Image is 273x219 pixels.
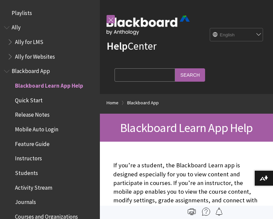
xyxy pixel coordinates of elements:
[215,208,223,216] img: Follow this page
[12,66,50,75] span: Blackboard App
[4,7,96,19] nav: Book outline for Playlists
[113,161,260,213] p: If you’re a student, the Blackboard Learn app is designed especially for you to view content and ...
[15,153,42,162] span: Instructors
[15,197,36,206] span: Journals
[175,68,205,81] input: Search
[15,138,50,147] span: Feature Guide
[127,99,159,107] a: Blackboard App
[107,39,128,53] strong: Help
[15,95,43,104] span: Quick Start
[210,28,263,42] select: Site Language Selector
[15,51,55,60] span: Ally for Websites
[107,16,190,35] img: Blackboard by Anthology
[202,208,210,216] img: More help
[15,124,58,133] span: Mobile Auto Login
[120,120,253,135] span: Blackboard Learn App Help
[15,167,38,176] span: Students
[4,22,96,62] nav: Book outline for Anthology Ally Help
[15,80,83,89] span: Blackboard Learn App Help
[12,22,21,31] span: Ally
[15,109,50,118] span: Release Notes
[15,182,52,191] span: Activity Stream
[107,39,156,53] a: HelpCenter
[12,7,32,16] span: Playlists
[15,36,43,45] span: Ally for LMS
[188,208,196,216] img: Print
[107,99,119,107] a: Home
